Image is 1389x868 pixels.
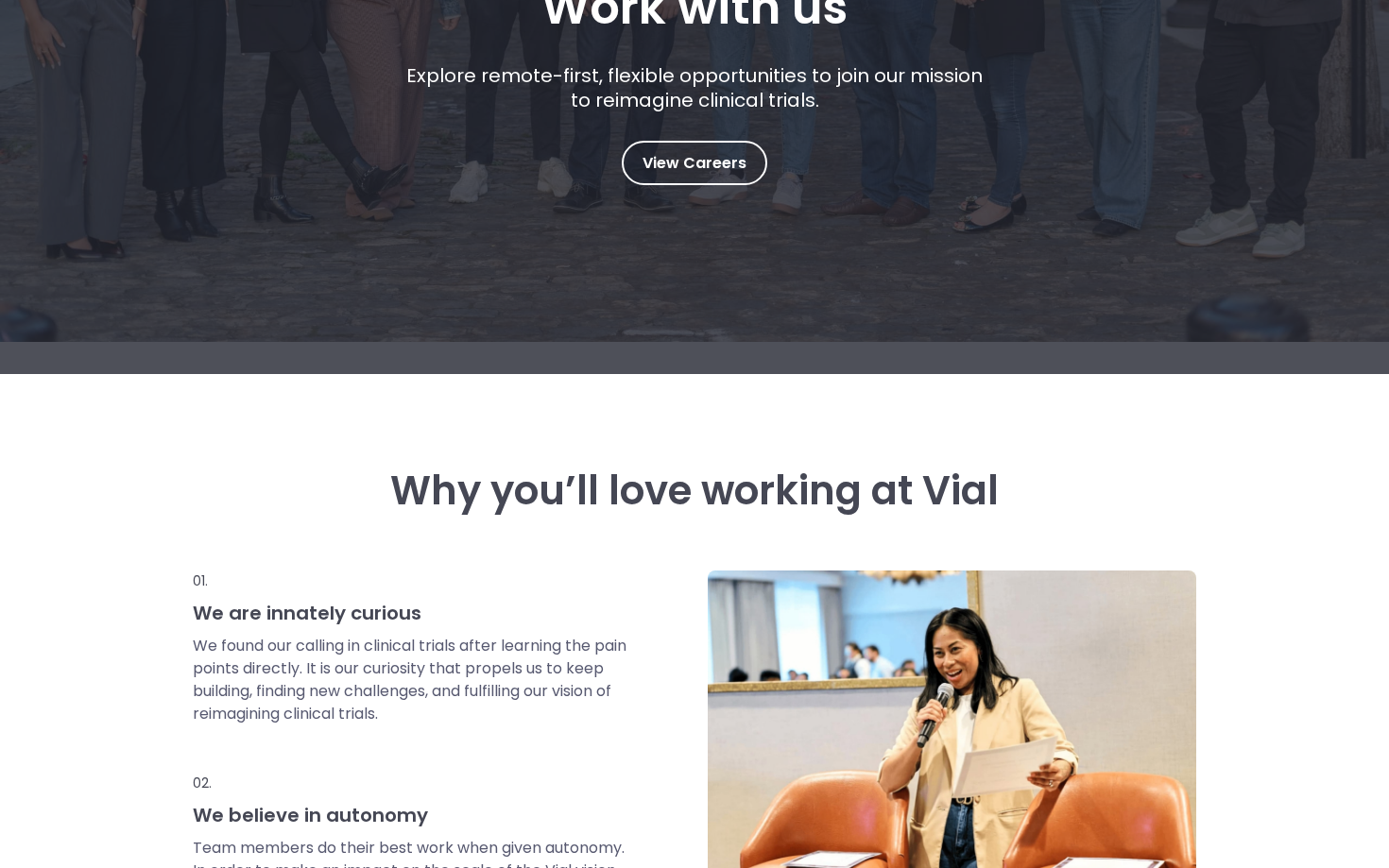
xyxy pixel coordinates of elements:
a: View Careers [622,141,767,185]
h3: Why you’ll love working at Vial [193,468,1196,514]
h3: We are innately curious [193,601,629,625]
p: Explore remote-first, flexible opportunities to join our mission to reimagine clinical trials. [400,63,990,112]
h3: We believe in autonomy [193,803,629,827]
span: View Careers [643,151,746,176]
p: 01. [193,570,629,591]
p: We found our calling in clinical trials after learning the pain points directly. It is our curios... [193,635,629,725]
p: 02. [193,773,629,793]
